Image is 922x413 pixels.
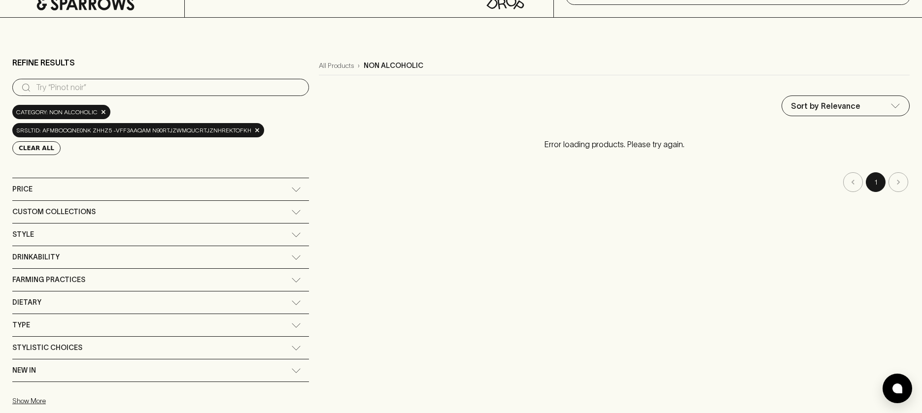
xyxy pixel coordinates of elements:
div: Dietary [12,291,309,314]
span: Style [12,228,34,241]
span: Farming Practices [12,274,85,286]
div: Style [12,223,309,246]
div: New In [12,359,309,381]
div: Sort by Relevance [782,96,909,116]
p: non alcoholic [364,61,423,71]
div: Custom Collections [12,201,309,223]
span: × [101,107,106,117]
span: Type [12,319,30,331]
nav: pagination navigation [319,172,910,192]
button: Clear All [12,141,61,155]
p: › [358,61,360,71]
div: Stylistic Choices [12,337,309,359]
input: Try “Pinot noir” [36,80,301,95]
img: bubble-icon [892,383,902,393]
p: Sort by Relevance [791,100,860,112]
p: Error loading products. Please try again. [319,128,910,160]
span: Dietary [12,296,41,309]
span: Category: non alcoholic [16,107,98,117]
span: Price [12,183,33,195]
div: Type [12,314,309,336]
span: Drinkability [12,251,60,263]
div: Price [12,178,309,200]
span: × [254,125,260,135]
span: srsltid: AfmBOoqNe0NK Zhhz5 -Vff3AAqAm n90rTjzWmquCrtJznHrEkTofkH [16,126,251,135]
div: Farming Practices [12,269,309,291]
span: Stylistic Choices [12,342,82,354]
span: New In [12,364,36,377]
button: Show More [12,391,141,411]
button: page 1 [866,172,886,192]
p: Refine Results [12,57,75,68]
a: All Products [319,61,354,71]
span: Custom Collections [12,206,96,218]
div: Drinkability [12,246,309,268]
